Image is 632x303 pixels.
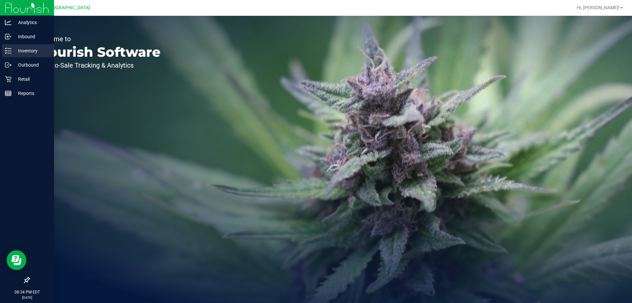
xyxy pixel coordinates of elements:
[12,33,51,41] p: Inbound
[577,5,619,10] span: Hi, [PERSON_NAME]!
[3,289,51,295] p: 08:34 PM EDT
[12,89,51,97] p: Reports
[5,90,12,97] inline-svg: Reports
[5,62,12,68] inline-svg: Outbound
[12,61,51,69] p: Outbound
[12,18,51,26] p: Analytics
[45,5,90,11] span: [GEOGRAPHIC_DATA]
[5,33,12,40] inline-svg: Inbound
[12,75,51,83] p: Retail
[12,47,51,55] p: Inventory
[36,45,161,59] p: Flourish Software
[3,295,51,300] p: [DATE]
[5,76,12,82] inline-svg: Retail
[36,36,161,42] p: Welcome to
[5,19,12,26] inline-svg: Analytics
[5,47,12,54] inline-svg: Inventory
[7,250,26,270] iframe: Resource center
[36,62,161,69] p: Seed-to-Sale Tracking & Analytics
